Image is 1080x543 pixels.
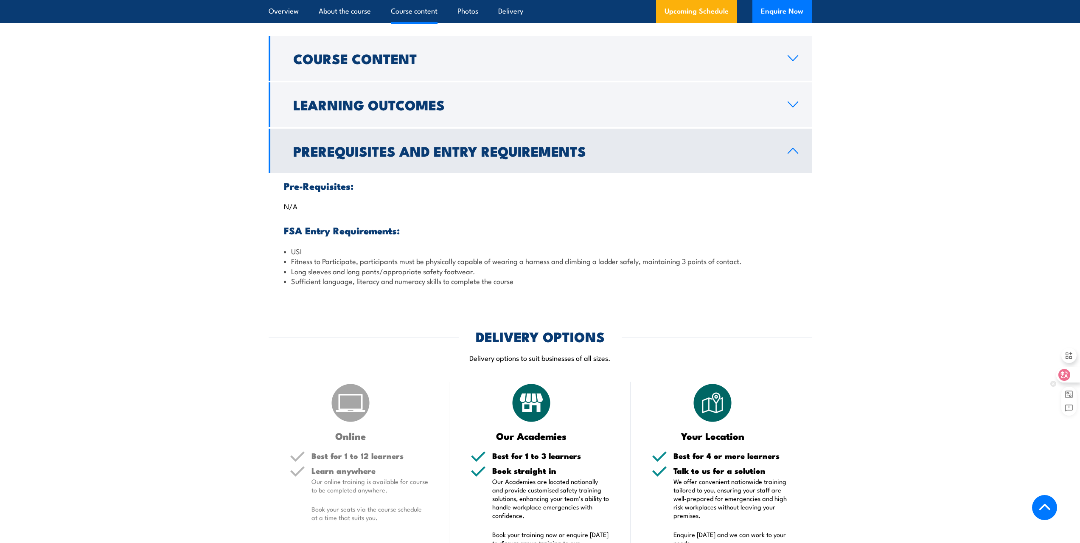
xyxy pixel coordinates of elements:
[284,181,797,191] h3: Pre-Requisites:
[284,246,797,256] li: USI
[492,467,609,475] h5: Book straight in
[311,467,429,475] h5: Learn anywhere
[293,52,774,64] h2: Course Content
[284,276,797,286] li: Sufficient language, literacy and numeracy skills to complete the course
[492,452,609,460] h5: Best for 1 to 3 learners
[284,256,797,266] li: Fitness to Participate, participants must be physically capable of wearing a harness and climbing...
[311,477,429,494] p: Our online training is available for course to be completed anywhere.
[673,452,791,460] h5: Best for 4 or more learners
[476,330,605,342] h2: DELIVERY OPTIONS
[471,431,592,441] h3: Our Academies
[284,266,797,276] li: Long sleeves and long pants/appropriate safety footwear.
[293,98,774,110] h2: Learning Outcomes
[673,467,791,475] h5: Talk to us for a solution
[269,353,812,363] p: Delivery options to suit businesses of all sizes.
[492,477,609,520] p: Our Academies are located nationally and provide customised safety training solutions, enhancing ...
[311,452,429,460] h5: Best for 1 to 12 learners
[284,225,797,235] h3: FSA Entry Requirements:
[269,129,812,173] a: Prerequisites and Entry Requirements
[269,36,812,81] a: Course Content
[269,82,812,127] a: Learning Outcomes
[673,477,791,520] p: We offer convenient nationwide training tailored to you, ensuring your staff are well-prepared fo...
[290,431,412,441] h3: Online
[311,505,429,522] p: Book your seats via the course schedule at a time that suits you.
[284,202,797,210] p: N/A
[293,145,774,157] h2: Prerequisites and Entry Requirements
[652,431,774,441] h3: Your Location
